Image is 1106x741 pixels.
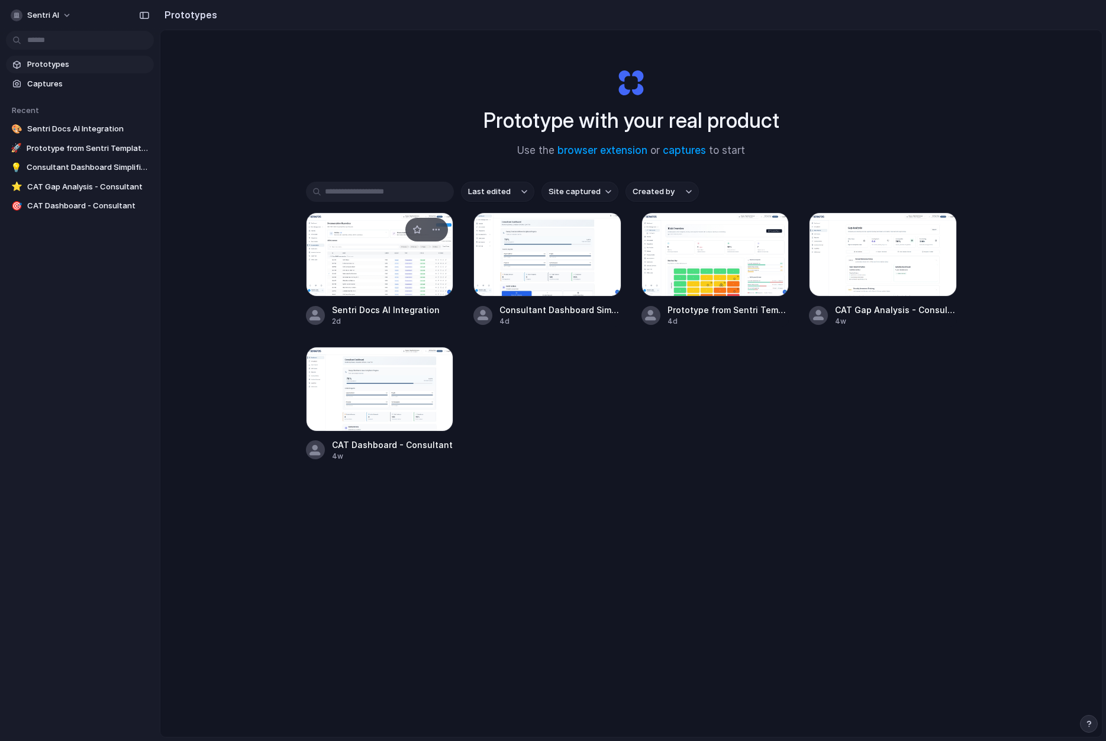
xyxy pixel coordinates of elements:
div: 🎯 [11,200,22,212]
span: Consultant Dashboard Simplified Navigation [499,304,621,316]
a: Prototypes [6,56,154,73]
a: 🚀Prototype from Sentri Template - Risk Overview [6,140,154,157]
button: Last edited [461,182,534,202]
h1: Prototype with your real product [483,105,779,136]
a: CAT Dashboard - ConsultantCAT Dashboard - Consultant4w [306,347,454,461]
a: Captures [6,75,154,93]
div: 2d [332,316,454,327]
span: CAT Gap Analysis - Consultant [835,304,957,316]
a: Consultant Dashboard Simplified NavigationConsultant Dashboard Simplified Navigation4d [473,212,621,327]
a: ⭐CAT Gap Analysis - Consultant [6,178,154,196]
a: 🎨Sentri Docs AI Integration [6,120,154,138]
a: browser extension [557,144,647,156]
a: 💡Consultant Dashboard Simplified Navigation [6,159,154,176]
span: Prototype from Sentri Template - Risk Overview [27,143,149,154]
span: Sentri Docs AI Integration [332,304,454,316]
div: 🎨 [11,123,22,135]
a: Sentri Docs AI IntegrationSentri Docs AI Integration2d [306,212,454,327]
span: Captures [27,78,149,90]
button: Sentri AI [6,6,78,25]
a: CAT Gap Analysis - ConsultantCAT Gap Analysis - Consultant4w [809,212,957,327]
div: 🚀 [11,143,22,154]
button: Site captured [541,182,618,202]
a: Prototype from Sentri Template - Risk OverviewPrototype from Sentri Template - Risk Overview4d [641,212,789,327]
span: Site captured [549,186,601,198]
a: captures [663,144,706,156]
div: 4w [332,451,454,462]
span: Last edited [468,186,511,198]
div: 4d [668,316,789,327]
span: Use the or to start [517,143,745,159]
div: 4d [499,316,621,327]
span: Consultant Dashboard Simplified Navigation [27,162,149,173]
div: 💡 [11,162,22,173]
div: ⭐ [11,181,22,193]
span: Sentri AI [27,9,59,21]
a: 🎯CAT Dashboard - Consultant [6,197,154,215]
span: Created by [633,186,675,198]
span: Prototypes [27,59,149,70]
span: Sentri Docs AI Integration [27,123,149,135]
span: CAT Dashboard - Consultant [332,439,454,451]
button: Created by [625,182,699,202]
h2: Prototypes [160,8,217,22]
span: CAT Dashboard - Consultant [27,200,149,212]
span: CAT Gap Analysis - Consultant [27,181,149,193]
span: Recent [12,105,39,115]
span: Prototype from Sentri Template - Risk Overview [668,304,789,316]
div: 4w [835,316,957,327]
